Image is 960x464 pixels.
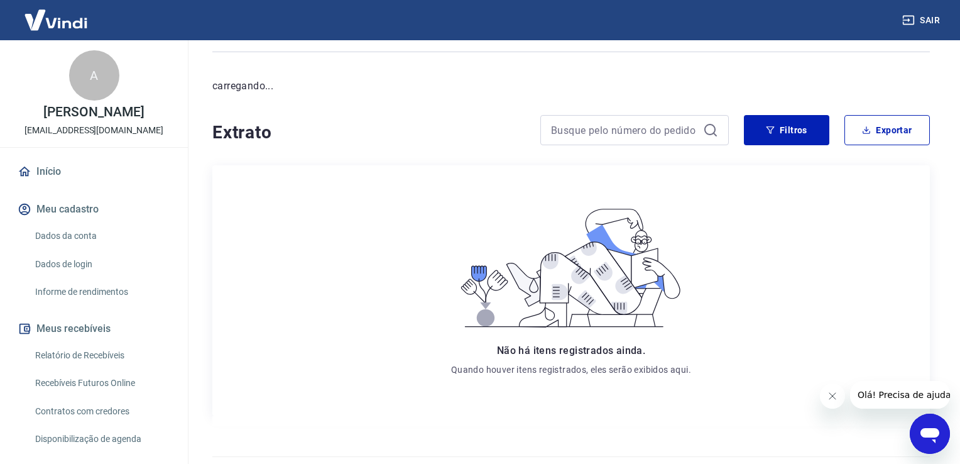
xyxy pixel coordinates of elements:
button: Exportar [844,115,930,145]
input: Busque pelo número do pedido [551,121,698,140]
button: Sair [900,9,945,32]
a: Informe de rendimentos [30,279,173,305]
h4: Extrato [212,120,525,145]
p: [PERSON_NAME] [43,106,144,119]
button: Meus recebíveis [15,315,173,343]
a: Dados de login [30,251,173,277]
iframe: Botão para abrir a janela de mensagens [910,414,950,454]
p: Quando houver itens registrados, eles serão exibidos aqui. [451,363,691,376]
button: Filtros [744,115,829,145]
span: Não há itens registrados ainda. [497,345,645,356]
img: Vindi [15,1,97,39]
a: Início [15,158,173,185]
p: [EMAIL_ADDRESS][DOMAIN_NAME] [25,124,163,137]
iframe: Mensagem da empresa [850,381,950,409]
a: Relatório de Recebíveis [30,343,173,368]
a: Contratos com credores [30,399,173,424]
a: Recebíveis Futuros Online [30,370,173,396]
span: Olá! Precisa de ajuda? [8,9,106,19]
a: Disponibilização de agenda [30,426,173,452]
div: A [69,50,119,101]
iframe: Fechar mensagem [820,384,845,409]
button: Meu cadastro [15,196,173,223]
a: Dados da conta [30,223,173,249]
p: carregando... [212,79,930,94]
